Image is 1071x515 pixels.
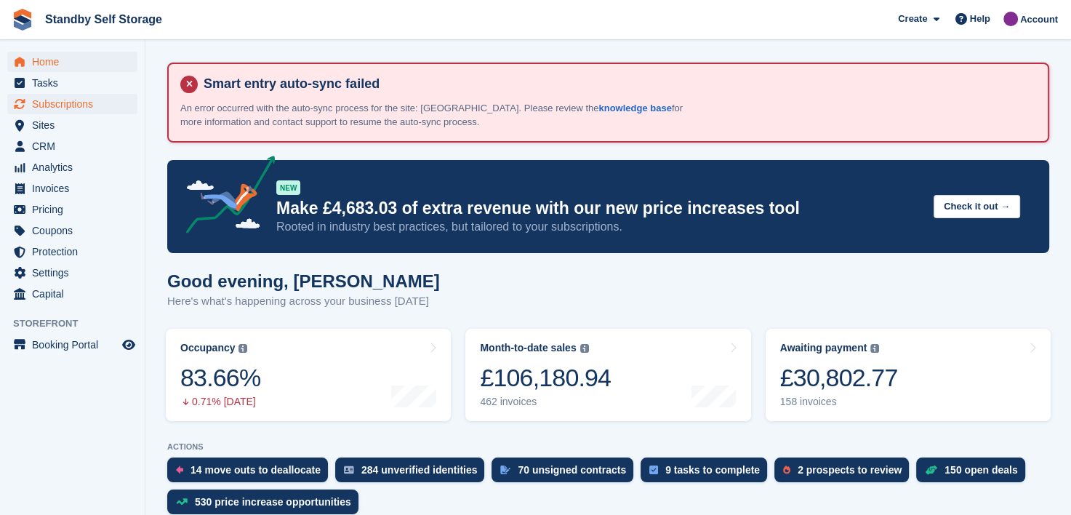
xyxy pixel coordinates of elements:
p: Here's what's happening across your business [DATE] [167,293,440,310]
div: 462 invoices [480,396,611,408]
span: Booking Portal [32,335,119,355]
span: Analytics [32,157,119,177]
p: An error occurred with the auto-sync process for the site: [GEOGRAPHIC_DATA]. Please review the f... [180,101,689,129]
div: 9 tasks to complete [665,464,760,476]
a: knowledge base [598,103,671,113]
a: Standby Self Storage [39,7,168,31]
a: menu [7,136,137,156]
a: menu [7,241,137,262]
span: Coupons [32,220,119,241]
img: prospect-51fa495bee0391a8d652442698ab0144808aea92771e9ea1ae160a38d050c398.svg [783,466,790,474]
span: Pricing [32,199,119,220]
span: Sites [32,115,119,135]
a: menu [7,115,137,135]
img: price_increase_opportunities-93ffe204e8149a01c8c9dc8f82e8f89637d9d84a8eef4429ea346261dce0b2c0.svg [176,498,188,505]
h1: Good evening, [PERSON_NAME] [167,271,440,291]
div: 14 move outs to deallocate [190,464,321,476]
a: menu [7,263,137,283]
img: price-adjustments-announcement-icon-8257ccfd72463d97f412b2fc003d46551f7dbcb40ab6d574587a9cd5c0d94... [174,156,276,239]
a: 14 move outs to deallocate [167,458,335,490]
a: 150 open deals [916,458,1032,490]
p: ACTIONS [167,442,1049,452]
div: 0.71% [DATE] [180,396,260,408]
div: NEW [276,180,300,195]
span: Storefront [13,316,145,331]
a: Occupancy 83.66% 0.71% [DATE] [166,329,451,421]
span: Subscriptions [32,94,119,114]
p: Rooted in industry best practices, but tailored to your subscriptions. [276,219,922,235]
div: Awaiting payment [780,342,867,354]
div: 150 open deals [944,464,1017,476]
a: Month-to-date sales £106,180.94 462 invoices [465,329,750,421]
div: Occupancy [180,342,235,354]
div: 70 unsigned contracts [518,464,626,476]
a: menu [7,335,137,355]
span: Home [32,52,119,72]
img: icon-info-grey-7440780725fd019a000dd9b08b2336e03edf1995a4989e88bcd33f0948082b44.svg [238,344,247,353]
span: Invoices [32,178,119,199]
div: 284 unverified identities [361,464,478,476]
span: Protection [32,241,119,262]
span: Capital [32,284,119,304]
a: menu [7,52,137,72]
a: 2 prospects to review [774,458,916,490]
span: Settings [32,263,119,283]
p: Make £4,683.03 of extra revenue with our new price increases tool [276,198,922,219]
img: contract_signature_icon-13c848040528278c33f63329250d36e43548de30e8caae1d1a13099fd9432cc5.svg [500,466,510,474]
div: 530 price increase opportunities [195,496,351,508]
button: Check it out → [934,195,1020,219]
div: £106,180.94 [480,363,611,393]
img: icon-info-grey-7440780725fd019a000dd9b08b2336e03edf1995a4989e88bcd33f0948082b44.svg [580,344,589,353]
span: Account [1020,12,1058,27]
span: CRM [32,136,119,156]
div: 2 prospects to review [798,464,902,476]
div: £30,802.77 [780,363,898,393]
img: verify_identity-adf6edd0f0f0b5bbfe63781bf79b02c33cf7c696d77639b501bdc392416b5a36.svg [344,466,354,474]
img: icon-info-grey-7440780725fd019a000dd9b08b2336e03edf1995a4989e88bcd33f0948082b44.svg [870,344,879,353]
a: 284 unverified identities [335,458,492,490]
img: Sue Ford [1003,12,1018,26]
a: menu [7,94,137,114]
img: stora-icon-8386f47178a22dfd0bd8f6a31ec36ba5ce8667c1dd55bd0f319d3a0aa187defe.svg [12,9,33,31]
a: 9 tasks to complete [641,458,774,490]
h4: Smart entry auto-sync failed [198,76,1036,92]
img: deal-1b604bf984904fb50ccaf53a9ad4b4a5d6e5aea283cecdc64d6e3604feb123c2.svg [925,465,937,475]
span: Help [970,12,990,26]
a: menu [7,220,137,241]
a: menu [7,157,137,177]
span: Create [898,12,927,26]
a: menu [7,73,137,93]
div: 158 invoices [780,396,898,408]
div: 83.66% [180,363,260,393]
a: menu [7,284,137,304]
img: move_outs_to_deallocate_icon-f764333ba52eb49d3ac5e1228854f67142a1ed5810a6f6cc68b1a99e826820c5.svg [176,466,183,474]
a: Preview store [120,336,137,354]
img: task-75834270c22a3079a89374b754ae025e5fb1db73e45f91037f5363f120a921f8.svg [649,466,658,474]
a: 70 unsigned contracts [492,458,641,490]
a: menu [7,199,137,220]
div: Month-to-date sales [480,342,576,354]
a: menu [7,178,137,199]
span: Tasks [32,73,119,93]
a: Awaiting payment £30,802.77 158 invoices [766,329,1051,421]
